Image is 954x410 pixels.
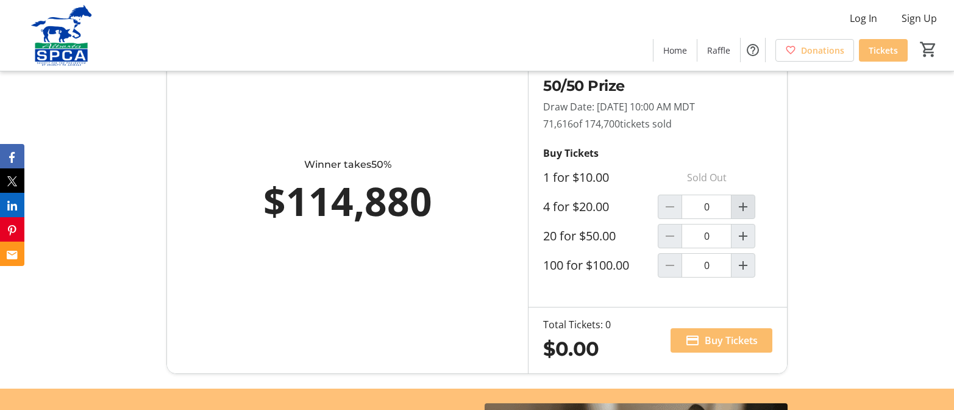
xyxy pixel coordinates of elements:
[543,317,611,332] div: Total Tickets: 0
[653,39,697,62] a: Home
[543,258,629,273] label: 100 for $100.00
[917,38,939,60] button: Cart
[705,333,758,348] span: Buy Tickets
[850,11,877,26] span: Log In
[221,172,474,231] div: $114,880
[543,75,772,97] h2: 50/50 Prize
[902,11,937,26] span: Sign Up
[543,229,616,243] label: 20 for $50.00
[859,39,908,62] a: Tickets
[543,334,611,364] div: $0.00
[371,159,391,170] span: 50%
[697,39,740,62] a: Raffle
[543,99,772,114] p: Draw Date: [DATE] 10:00 AM MDT
[741,38,765,62] button: Help
[7,5,116,66] img: Alberta SPCA's Logo
[221,157,474,172] div: Winner takes
[869,44,898,57] span: Tickets
[775,39,854,62] a: Donations
[671,328,772,353] button: Buy Tickets
[573,117,620,131] span: of 174,700
[892,9,947,28] button: Sign Up
[801,44,844,57] span: Donations
[732,225,755,248] button: Increment by one
[543,170,609,185] label: 1 for $10.00
[543,117,772,131] p: 71,616 tickets sold
[663,44,687,57] span: Home
[543,200,609,214] label: 4 for $20.00
[732,254,755,277] button: Increment by one
[658,165,755,190] p: Sold Out
[707,44,730,57] span: Raffle
[840,9,887,28] button: Log In
[732,195,755,218] button: Increment by one
[543,146,599,160] strong: Buy Tickets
